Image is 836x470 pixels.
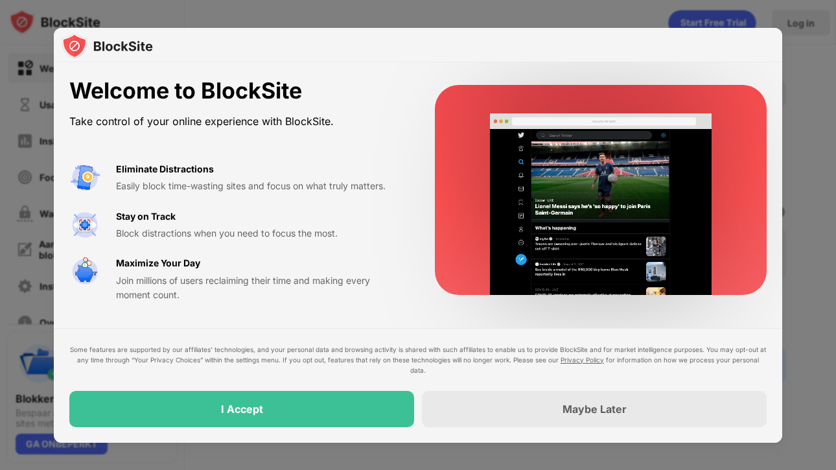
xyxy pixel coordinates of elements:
img: logo-blocksite.svg [62,33,153,59]
a: Privacy Policy [561,356,604,364]
div: Maybe Later [563,403,627,416]
div: Block distractions when you need to focus the most. [116,226,404,241]
div: Some features are supported by our affiliates’ technologies, and your personal data and browsing ... [69,344,767,375]
div: Take control of your online experience with BlockSite. [69,112,404,131]
img: value-avoid-distractions.svg [69,162,100,193]
img: value-focus.svg [69,209,100,241]
div: Join millions of users reclaiming their time and making every moment count. [116,274,404,303]
div: I Accept [221,403,263,416]
div: Stay on Track [116,209,176,224]
div: Easily block time-wasting sites and focus on what truly matters. [116,179,404,193]
div: Welcome to BlockSite [69,78,404,104]
div: Eliminate Distractions [116,162,214,176]
div: Maximize Your Day [116,256,200,270]
img: value-safe-time.svg [69,256,100,287]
